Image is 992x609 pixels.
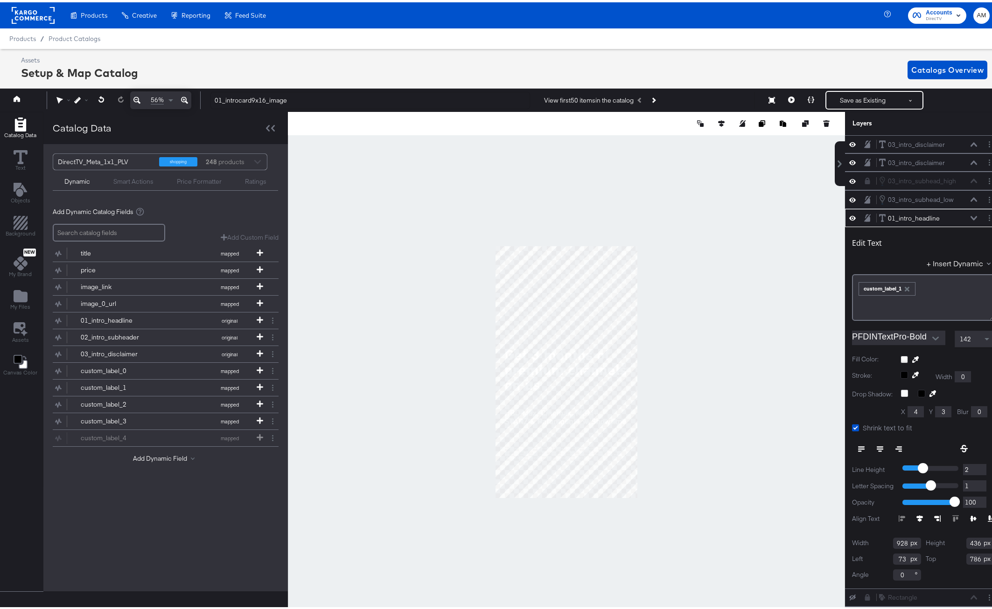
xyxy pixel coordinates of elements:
div: custom_label_0mapped [53,360,279,377]
label: Stroke: [852,369,894,380]
button: custom_label_0mapped [53,360,267,377]
label: Top [926,552,936,561]
button: Add Files [5,284,36,311]
span: Background [6,228,35,235]
label: Width [936,370,952,379]
span: original [204,315,255,322]
div: custom_label_2 [81,398,148,407]
div: 01_intro_headline [888,212,940,221]
div: Layers [852,117,948,125]
div: Catalog Data [53,119,112,132]
span: / [36,33,49,40]
button: Next Product [647,90,660,106]
span: Text [15,162,26,169]
span: mapped [204,248,255,255]
div: Assets [21,54,138,62]
div: 02_intro_subheader [81,331,148,339]
div: custom_label_3 [81,415,148,423]
span: Canvas Color [3,367,37,374]
span: Objects [11,194,30,202]
button: 03_intro_disclaimeroriginal [53,344,267,360]
div: pricemapped [53,260,279,276]
span: Products [9,33,36,40]
button: custom_label_2mapped [53,394,267,410]
button: Add Dynamic Field [133,452,198,461]
div: View first 50 items in the catalog [544,94,634,103]
label: Line Height [852,463,895,472]
div: 01_intro_headline [81,314,148,323]
button: custom_label_1mapped [53,377,267,394]
span: Add Dynamic Catalog Fields [53,205,133,214]
span: Catalog Data [4,129,36,137]
button: Add Custom Field [221,231,279,240]
div: image_link [81,280,148,289]
label: Drop Shadow: [852,388,894,396]
div: custom_label_1mapped [53,377,279,394]
button: Add Text [5,179,36,205]
span: Creative [132,9,157,17]
button: Paste image [780,117,789,126]
div: price [81,263,148,272]
div: 02_intro_subheaderoriginal [53,327,279,343]
div: custom_label_1 [859,280,915,292]
svg: Paste image [780,118,786,125]
span: Feed Suite [235,9,266,17]
div: custom_label_4mapped [53,428,279,444]
div: 03_intro_disclaimeroriginal [53,344,279,360]
span: mapped [204,298,255,305]
button: Catalogs Overview [908,58,987,77]
div: Smart Actions [113,175,154,184]
button: Assets [7,317,35,344]
button: image_0_urlmapped [53,293,267,310]
div: custom_label_2mapped [53,394,279,410]
span: Assets [12,334,29,341]
div: 03_intro_subhead_low [888,193,954,202]
svg: Copy image [759,118,765,125]
button: custom_label_3mapped [53,411,267,427]
span: 56% [151,93,164,102]
span: original [204,332,255,339]
span: My Files [10,301,30,308]
label: Align Text [852,512,899,521]
button: 03_intro_subhead_low [879,192,954,202]
span: mapped [204,366,255,372]
span: original [204,349,255,355]
span: Shrink text to fit [863,421,912,430]
label: Angle [852,568,869,577]
div: image_linkmapped [53,277,279,293]
span: mapped [204,416,255,422]
div: titlemapped [53,243,279,259]
button: Copy image [759,117,768,126]
button: Save as Existing [826,90,899,106]
button: Open [929,329,943,343]
div: DirectTV_Meta_1x1_PLV [58,152,152,167]
span: Products [81,9,107,17]
div: Setup & Map Catalog [21,62,138,78]
div: 01_intro_headlineoriginal [53,310,279,326]
button: 01_intro_headline [879,211,940,221]
div: shopping [159,155,197,164]
div: custom_label_3mapped [53,411,279,427]
button: 03_intro_disclaimer [879,156,945,166]
label: Left [852,552,863,561]
button: 03_intro_disclaimer [879,138,945,147]
a: Product Catalogs [49,33,100,40]
label: Width [852,536,869,545]
span: Accounts [926,6,952,15]
label: Opacity [852,496,895,505]
div: 03_intro_disclaimer [81,347,148,356]
button: titlemapped [53,243,267,259]
div: 03_intro_disclaimer [888,156,945,165]
div: image_0_urlmapped [53,293,279,310]
div: Ratings [245,175,266,184]
button: Text [8,146,33,173]
label: Y [929,405,933,414]
label: X [901,405,905,414]
span: mapped [204,382,255,389]
label: Letter Spacing [852,479,895,488]
div: custom_label_0 [81,364,148,373]
div: custom_label_1 [81,381,148,390]
div: image_0_url [81,297,148,306]
button: NewMy Brand [3,244,37,278]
